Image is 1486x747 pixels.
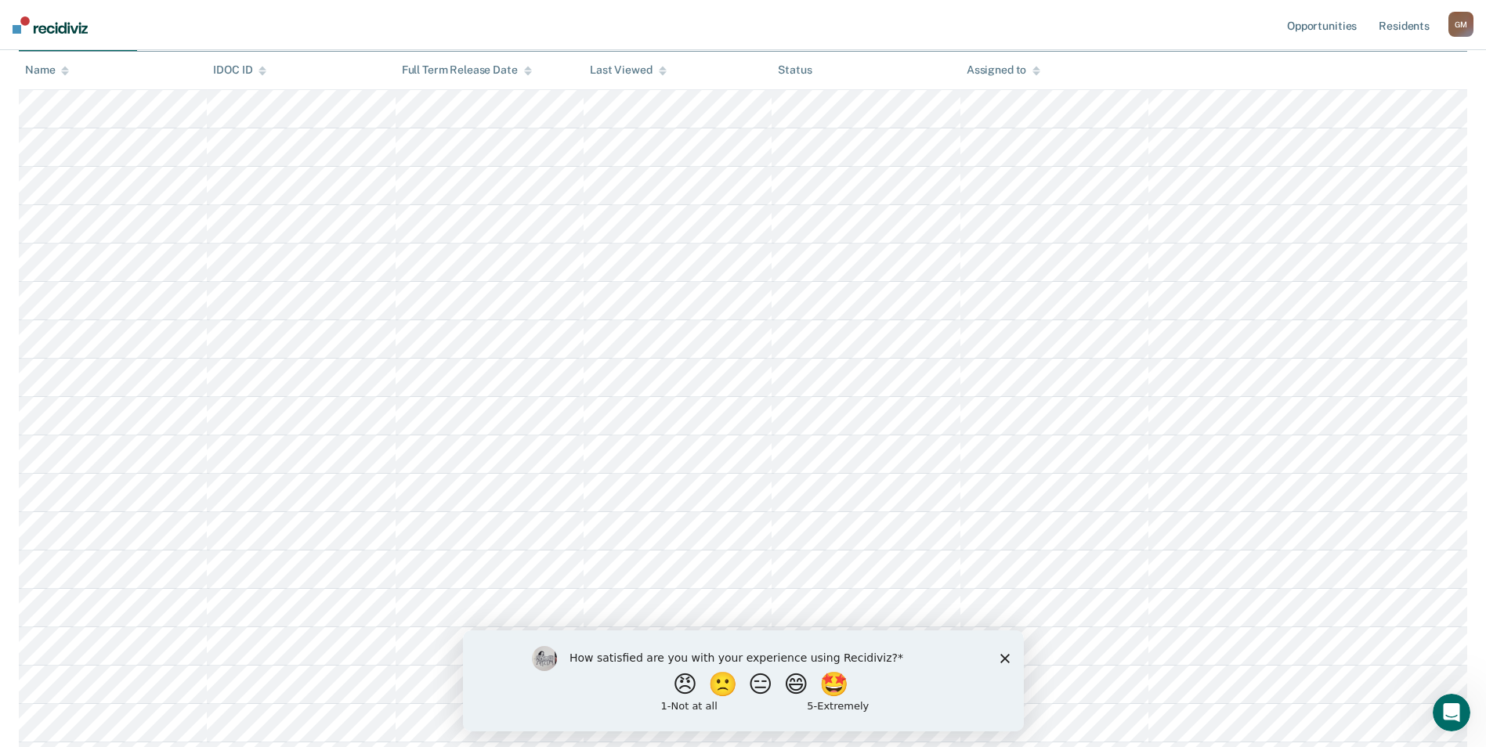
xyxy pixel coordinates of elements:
div: Name [25,63,69,77]
div: IDOC ID [213,63,266,77]
div: Status [778,63,812,77]
img: Recidiviz [13,16,88,34]
div: Full Term Release Date [402,63,532,77]
div: G M [1448,12,1473,37]
div: Assigned to [967,63,1040,77]
iframe: Survey by Kim from Recidiviz [463,630,1024,731]
div: Last Viewed [590,63,666,77]
iframe: Intercom live chat [1433,694,1470,731]
button: GM [1448,12,1473,37]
